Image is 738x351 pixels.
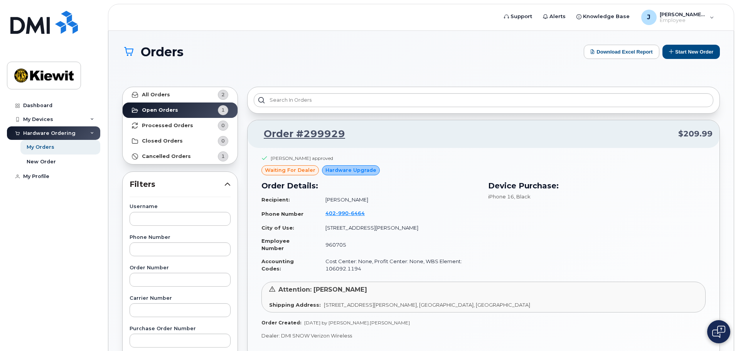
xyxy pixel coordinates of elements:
span: 402 [325,210,365,216]
span: , Black [514,193,531,200]
span: 1 [221,106,225,114]
td: [STREET_ADDRESS][PERSON_NAME] [318,221,479,235]
label: Carrier Number [130,296,231,301]
a: Open Orders1 [123,102,238,118]
a: All Orders2 [123,87,238,102]
span: waiting for dealer [265,166,315,174]
strong: All Orders [142,92,170,98]
div: [PERSON_NAME] approved [271,155,333,161]
strong: Open Orders [142,107,178,113]
input: Search in orders [254,93,713,107]
img: Open chat [712,326,725,338]
td: 960705 [318,234,479,255]
strong: Accounting Codes: [261,258,294,272]
span: Attention: [PERSON_NAME] [278,286,367,293]
h3: Device Purchase: [488,180,706,191]
span: Hardware Upgrade [325,166,376,174]
span: Filters [130,179,224,190]
span: $209.99 [678,128,713,139]
strong: Recipient: [261,196,290,203]
a: 4029906464 [325,210,374,216]
span: [DATE] by [PERSON_NAME].[PERSON_NAME] [304,320,410,326]
span: [STREET_ADDRESS][PERSON_NAME], [GEOGRAPHIC_DATA], [GEOGRAPHIC_DATA] [324,302,530,308]
strong: Closed Orders [142,138,183,144]
span: 6464 [349,210,365,216]
label: Purchase Order Number [130,326,231,331]
label: Order Number [130,265,231,270]
span: iPhone 16 [488,193,514,200]
span: 990 [336,210,349,216]
strong: Phone Number [261,211,303,217]
label: Username [130,204,231,209]
strong: Shipping Address: [269,302,321,308]
button: Download Excel Report [584,45,659,59]
strong: Employee Number [261,238,290,251]
td: Cost Center: None, Profit Center: None, WBS Element: 106092.1194 [318,255,479,275]
strong: City of Use: [261,225,294,231]
a: Processed Orders0 [123,118,238,133]
h3: Order Details: [261,180,479,191]
span: 2 [221,91,225,98]
a: Cancelled Orders1 [123,149,238,164]
span: Orders [141,45,184,59]
strong: Order Created: [261,320,301,326]
span: 0 [221,137,225,144]
span: 0 [221,122,225,129]
a: Order #299929 [254,127,345,141]
label: Phone Number [130,235,231,240]
a: Closed Orders0 [123,133,238,149]
strong: Processed Orders [142,123,193,129]
td: [PERSON_NAME] [318,193,479,207]
p: Dealer: DMI SNOW Verizon Wireless [261,332,706,339]
button: Start New Order [662,45,720,59]
span: 1 [221,153,225,160]
strong: Cancelled Orders [142,153,191,160]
